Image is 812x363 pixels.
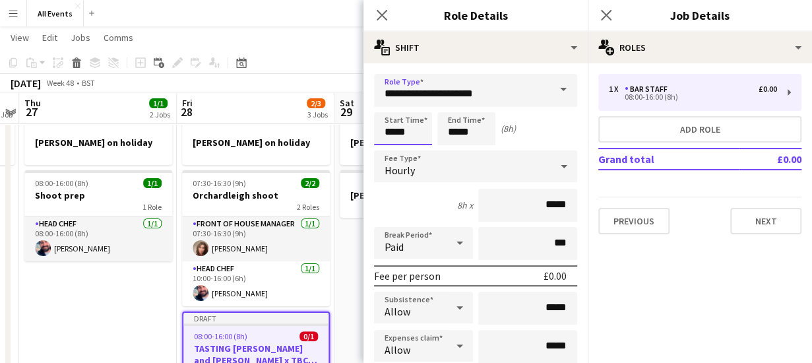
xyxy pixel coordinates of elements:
h3: [PERSON_NAME] on holiday [340,189,487,201]
h3: Orchardleigh shoot [182,189,330,201]
a: Edit [37,29,63,46]
span: Jobs [71,32,90,44]
span: Hourly [385,164,415,177]
div: BST [82,78,95,88]
span: 0/1 [299,331,318,341]
div: 1 x [609,84,625,94]
div: 3 Jobs [307,110,328,119]
div: 2 Jobs [150,110,170,119]
button: Add role [598,116,801,143]
button: Next [730,208,801,234]
button: Previous [598,208,670,234]
a: View [5,29,34,46]
span: 2/2 [301,178,319,188]
span: Allow [385,343,410,356]
span: Paid [385,240,404,253]
span: Edit [42,32,57,44]
app-job-card: [PERSON_NAME] on holiday [182,117,330,165]
h3: Job Details [588,7,812,24]
div: Bar Staff [625,84,673,94]
span: 29 [338,104,354,119]
div: Fee per person [374,269,441,282]
a: Jobs [65,29,96,46]
span: 2 Roles [297,202,319,212]
span: 2/3 [307,98,325,108]
span: 07:30-16:30 (9h) [193,178,246,188]
h3: [PERSON_NAME] tastings? [340,137,487,148]
span: Allow [385,305,410,318]
span: 08:00-16:00 (8h) [194,331,247,341]
app-card-role: Head Chef1/108:00-16:00 (8h)[PERSON_NAME] [24,216,172,261]
app-job-card: 07:30-16:30 (9h)2/2Orchardleigh shoot2 RolesFront of House Manager1/107:30-16:30 (9h)[PERSON_NAME... [182,170,330,306]
h3: [PERSON_NAME] on holiday [24,137,172,148]
div: £0.00 [544,269,567,282]
app-job-card: 08:00-16:00 (8h)1/1Shoot prep1 RoleHead Chef1/108:00-16:00 (8h)[PERSON_NAME] [24,170,172,261]
div: Shift [363,32,588,63]
span: Thu [24,97,41,109]
app-job-card: [PERSON_NAME] on holiday [340,170,487,218]
div: [DATE] [11,77,41,90]
div: 8h x [457,199,473,211]
app-card-role: Front of House Manager1/107:30-16:30 (9h)[PERSON_NAME] [182,216,330,261]
td: Grand total [598,148,739,170]
div: £0.00 [759,84,777,94]
span: Sat [340,97,354,109]
button: All Events [27,1,84,26]
td: £0.00 [739,148,801,170]
span: 1/1 [149,98,168,108]
span: 28 [180,104,193,119]
span: 1/1 [143,178,162,188]
h3: Shoot prep [24,189,172,201]
app-job-card: [PERSON_NAME] on holiday [24,117,172,165]
span: View [11,32,29,44]
h3: Role Details [363,7,588,24]
app-card-role: Head Chef1/110:00-16:00 (6h)[PERSON_NAME] [182,261,330,306]
div: Draft [183,313,328,323]
div: Roles [588,32,812,63]
app-job-card: [PERSON_NAME] tastings? [340,117,487,165]
span: 27 [22,104,41,119]
h3: [PERSON_NAME] on holiday [182,137,330,148]
span: 08:00-16:00 (8h) [35,178,88,188]
a: Comms [98,29,139,46]
span: Fri [182,97,193,109]
div: 08:00-16:00 (8h) [609,94,777,100]
span: 1 Role [142,202,162,212]
span: Comms [104,32,133,44]
div: (8h) [501,123,516,135]
span: Week 48 [44,78,77,88]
